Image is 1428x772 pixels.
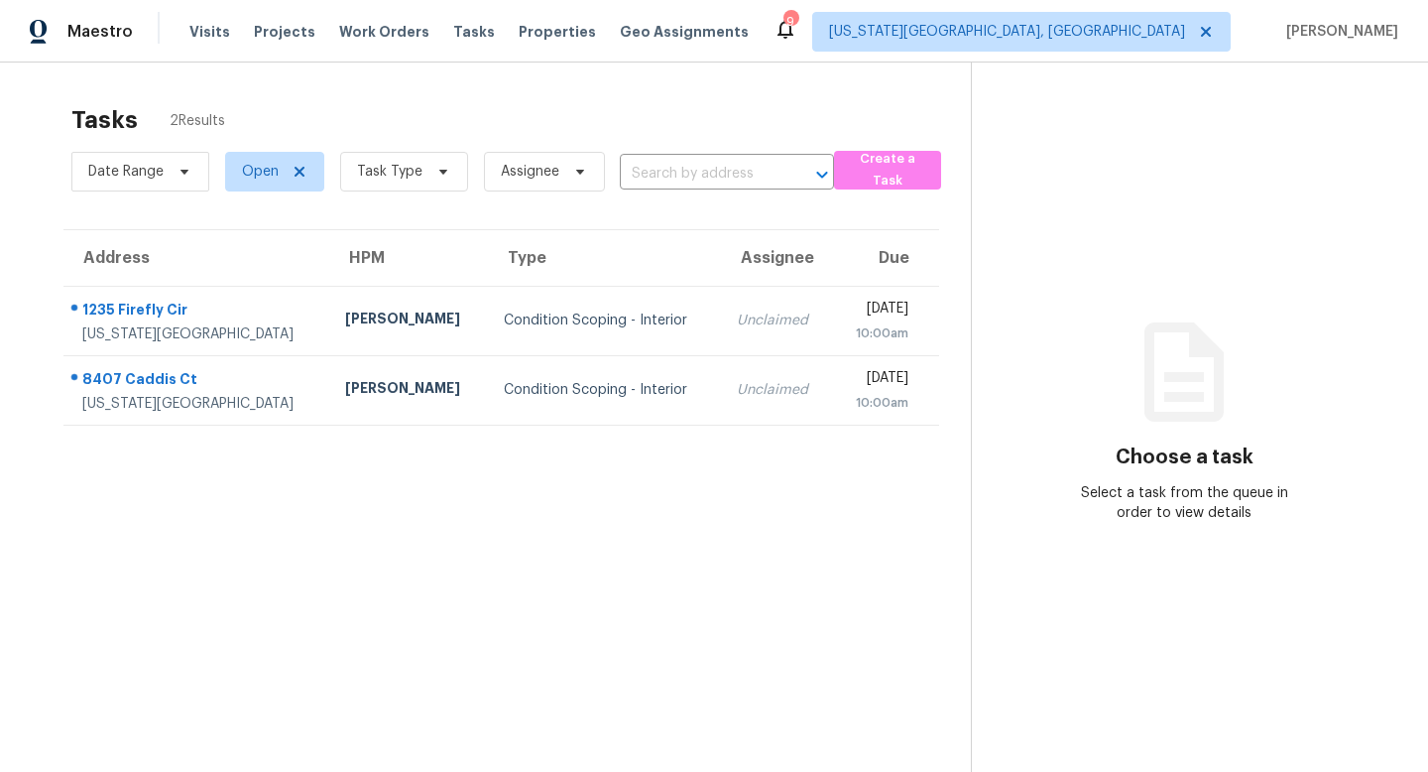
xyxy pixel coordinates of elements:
div: Unclaimed [737,380,816,400]
button: Create a Task [834,151,941,190]
span: Create a Task [844,148,931,193]
th: Due [832,230,939,286]
div: Condition Scoping - Interior [504,380,705,400]
div: Condition Scoping - Interior [504,311,705,330]
th: Address [63,230,329,286]
div: [DATE] [848,368,908,393]
div: [US_STATE][GEOGRAPHIC_DATA] [82,394,313,414]
span: Geo Assignments [620,22,749,42]
div: 8407 Caddis Ct [82,369,313,394]
span: Assignee [501,162,559,182]
span: Properties [519,22,596,42]
div: [US_STATE][GEOGRAPHIC_DATA] [82,324,313,344]
span: Task Type [357,162,422,182]
span: Projects [254,22,315,42]
h2: Tasks [71,110,138,130]
span: [PERSON_NAME] [1278,22,1398,42]
span: Work Orders [339,22,429,42]
span: 2 Results [170,111,225,131]
th: Type [488,230,721,286]
span: Open [242,162,279,182]
span: [US_STATE][GEOGRAPHIC_DATA], [GEOGRAPHIC_DATA] [829,22,1185,42]
span: Visits [189,22,230,42]
div: Unclaimed [737,311,816,330]
div: 10:00am [848,323,908,343]
span: Date Range [88,162,164,182]
div: 1235 Firefly Cir [82,300,313,324]
div: 9 [783,12,797,32]
div: 10:00am [848,393,908,413]
input: Search by address [620,159,778,190]
span: Maestro [67,22,133,42]
div: [DATE] [848,299,908,323]
th: Assignee [721,230,832,286]
th: HPM [329,230,488,286]
span: Tasks [453,25,495,39]
h3: Choose a task [1116,448,1253,467]
button: Open [808,161,836,189]
div: [PERSON_NAME] [345,378,472,403]
div: Select a task from the queue in order to view details [1078,483,1290,523]
div: [PERSON_NAME] [345,309,472,333]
